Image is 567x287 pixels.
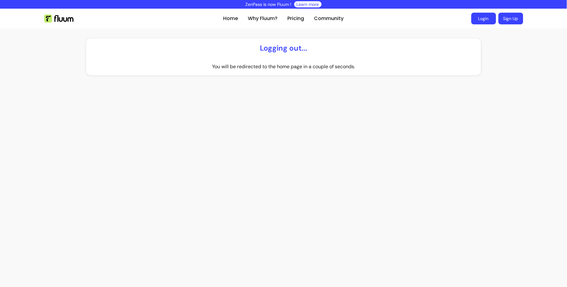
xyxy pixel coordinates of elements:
[498,13,523,24] a: Sign Up
[248,15,278,22] a: Why Fluum?
[471,13,496,24] a: Login
[297,1,319,7] a: Learn more
[212,63,355,70] p: You will be redirected to the home page in a couple of seconds.
[260,43,307,53] p: Logging out...
[223,15,238,22] a: Home
[246,1,292,7] p: ZenPass is now Fluum !
[288,15,304,22] a: Pricing
[314,15,344,22] a: Community
[44,15,73,23] img: Fluum Logo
